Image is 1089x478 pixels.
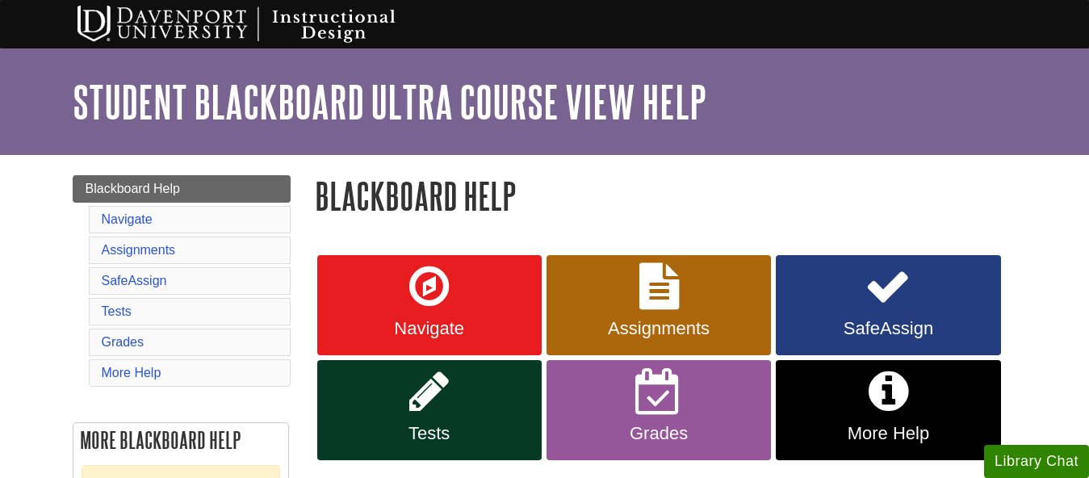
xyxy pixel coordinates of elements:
[102,212,153,226] a: Navigate
[317,360,542,460] a: Tests
[65,4,452,44] img: Davenport University Instructional Design
[73,77,706,127] a: Student Blackboard Ultra Course View Help
[86,182,180,195] span: Blackboard Help
[329,318,530,339] span: Navigate
[788,423,988,444] span: More Help
[315,175,1017,216] h1: Blackboard Help
[102,274,167,287] a: SafeAssign
[559,423,759,444] span: Grades
[73,423,288,457] h2: More Blackboard Help
[102,243,176,257] a: Assignments
[547,255,771,355] a: Assignments
[102,335,144,349] a: Grades
[329,423,530,444] span: Tests
[559,318,759,339] span: Assignments
[984,445,1089,478] button: Library Chat
[102,366,161,379] a: More Help
[776,360,1000,460] a: More Help
[317,255,542,355] a: Navigate
[73,175,291,203] a: Blackboard Help
[547,360,771,460] a: Grades
[776,255,1000,355] a: SafeAssign
[102,304,132,318] a: Tests
[788,318,988,339] span: SafeAssign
